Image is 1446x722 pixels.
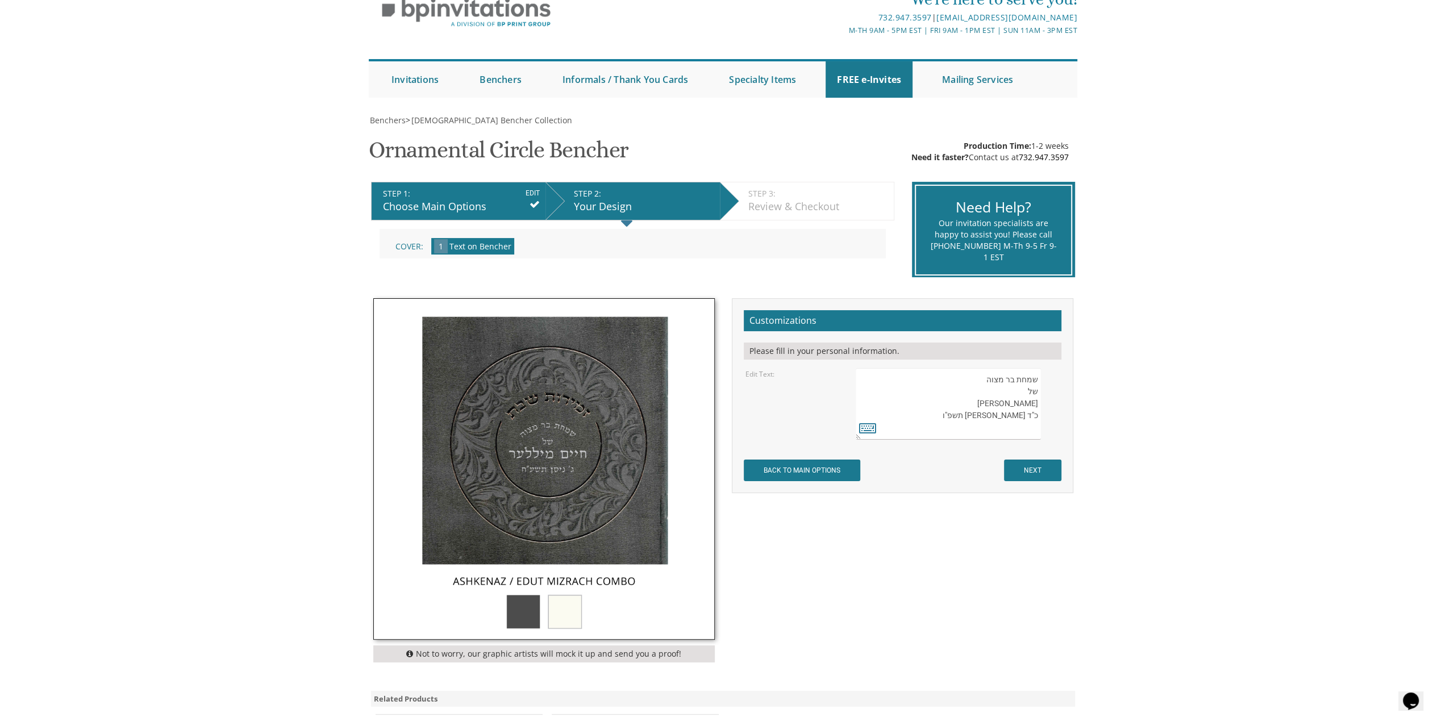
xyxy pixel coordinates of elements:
a: [DEMOGRAPHIC_DATA] Bencher Collection [410,115,572,126]
span: > [406,115,572,126]
h2: Customizations [744,310,1061,332]
span: [DEMOGRAPHIC_DATA] Bencher Collection [411,115,572,126]
label: Edit Text: [745,369,774,379]
a: Informals / Thank You Cards [551,61,699,98]
input: NEXT [1004,460,1061,481]
div: | [606,11,1077,24]
a: Benchers [468,61,533,98]
div: Related Products [371,691,1076,707]
div: STEP 1: [383,188,540,199]
a: Benchers [369,115,406,126]
div: Please fill in your personal information. [744,343,1061,360]
div: M-Th 9am - 5pm EST | Fri 9am - 1pm EST | Sun 11am - 3pm EST [606,24,1077,36]
a: Invitations [380,61,450,98]
a: [EMAIL_ADDRESS][DOMAIN_NAME] [936,12,1077,23]
iframe: chat widget [1398,677,1435,711]
div: STEP 2: [574,188,714,199]
input: EDIT [526,188,540,198]
h1: Ornamental Circle Bencher [369,137,628,171]
span: Need it faster? [911,152,969,162]
a: Specialty Items [718,61,807,98]
div: Our invitation specialists are happy to assist you! Please call [PHONE_NUMBER] M-Th 9-5 Fr 9-1 EST [930,218,1057,263]
div: Review & Checkout [748,199,888,214]
span: Production Time: [964,140,1031,151]
div: Choose Main Options [383,199,540,214]
span: 1 [434,239,448,253]
div: Not to worry, our graphic artists will mock it up and send you a proof! [373,645,715,662]
div: 1-2 weeks Contact us at [911,140,1069,163]
input: BACK TO MAIN OPTIONS [744,460,860,481]
span: Text on Bencher [449,241,511,252]
a: FREE e-Invites [826,61,912,98]
div: Your Design [574,199,714,214]
span: Benchers [370,115,406,126]
div: STEP 3: [748,188,888,199]
a: Mailing Services [931,61,1024,98]
a: 732.947.3597 [1019,152,1069,162]
div: Need Help? [930,197,1057,218]
span: Cover: [395,241,423,252]
a: 732.947.3597 [878,12,931,23]
img: meshulav-thumb.jpg [374,299,714,639]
